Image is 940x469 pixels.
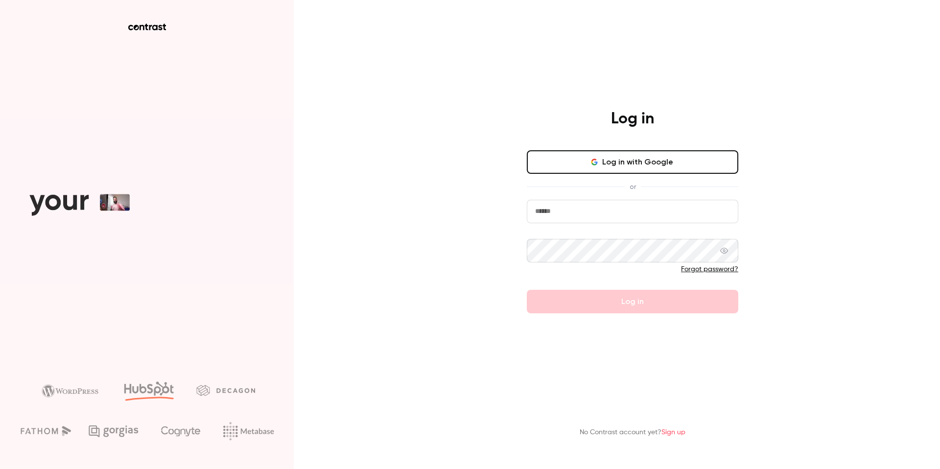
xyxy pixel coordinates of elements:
[611,109,654,129] h4: Log in
[661,429,685,436] a: Sign up
[196,385,255,396] img: decagon
[681,266,738,273] a: Forgot password?
[527,150,738,174] button: Log in with Google
[580,427,685,438] p: No Contrast account yet?
[625,182,641,192] span: or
